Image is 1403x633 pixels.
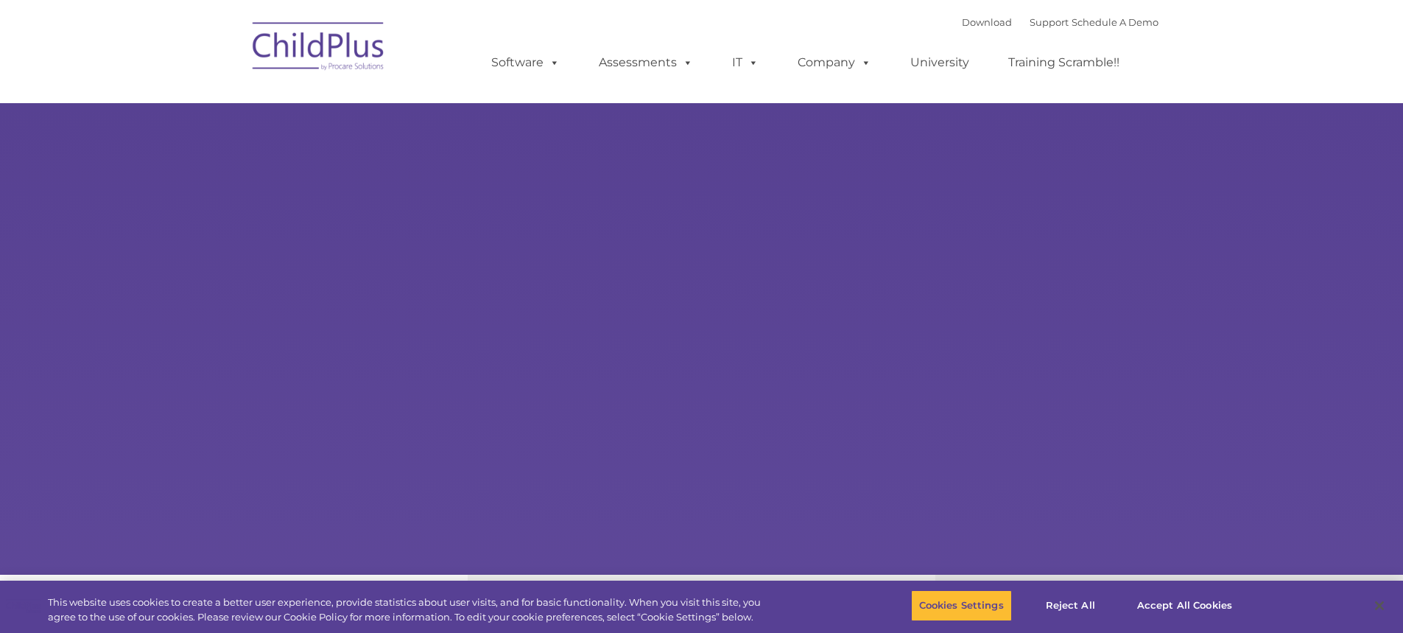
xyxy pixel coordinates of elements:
[1072,16,1158,28] a: Schedule A Demo
[911,590,1012,621] button: Cookies Settings
[1129,590,1240,621] button: Accept All Cookies
[477,48,574,77] a: Software
[783,48,886,77] a: Company
[1024,590,1117,621] button: Reject All
[245,12,393,85] img: ChildPlus by Procare Solutions
[584,48,708,77] a: Assessments
[1363,590,1396,622] button: Close
[962,16,1012,28] a: Download
[48,595,772,624] div: This website uses cookies to create a better user experience, provide statistics about user visit...
[717,48,773,77] a: IT
[962,16,1158,28] font: |
[1030,16,1069,28] a: Support
[896,48,984,77] a: University
[994,48,1134,77] a: Training Scramble!!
